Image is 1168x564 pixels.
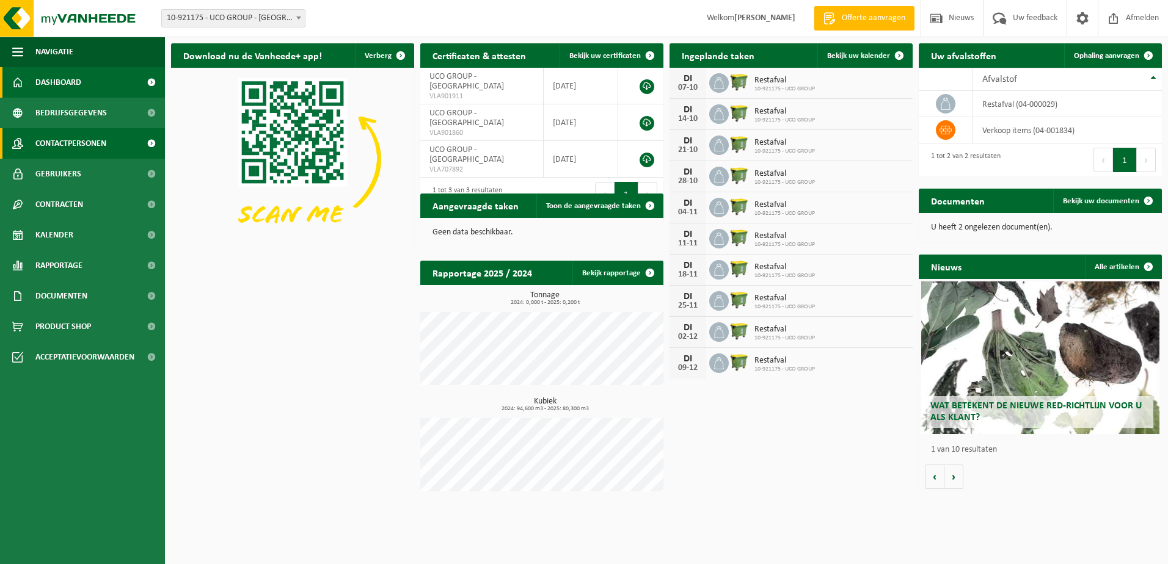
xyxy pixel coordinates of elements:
[1085,255,1161,279] a: Alle artikelen
[546,202,641,210] span: Toon de aangevraagde taken
[429,128,534,138] span: VLA901860
[754,231,815,241] span: Restafval
[35,281,87,311] span: Documenten
[676,354,700,364] div: DI
[35,98,107,128] span: Bedrijfsgegevens
[365,52,392,60] span: Verberg
[426,181,502,208] div: 1 tot 3 van 3 resultaten
[676,198,700,208] div: DI
[35,311,91,342] span: Product Shop
[754,334,815,342] span: 10-921175 - UCO GROUP
[544,141,618,178] td: [DATE]
[754,200,815,210] span: Restafval
[817,43,911,68] a: Bekijk uw kalender
[35,67,81,98] span: Dashboard
[429,72,504,91] span: UCO GROUP - [GEOGRAPHIC_DATA]
[944,465,963,489] button: Volgende
[754,179,815,186] span: 10-921175 - UCO GROUP
[919,255,974,278] h2: Nieuws
[919,189,997,212] h2: Documenten
[676,84,700,92] div: 07-10
[973,117,1162,143] td: verkoop items (04-001834)
[676,146,700,154] div: 21-10
[931,446,1156,454] p: 1 van 10 resultaten
[35,37,73,67] span: Navigatie
[1064,43,1161,68] a: Ophaling aanvragen
[827,52,890,60] span: Bekijk uw kalender
[1093,148,1113,172] button: Previous
[754,294,815,303] span: Restafval
[930,401,1142,422] span: Wat betekent de nieuwe RED-richtlijn voor u als klant?
[426,406,663,412] span: 2024: 94,600 m3 - 2025: 80,300 m3
[35,342,134,372] span: Acceptatievoorwaarden
[433,228,651,237] p: Geen data beschikbaar.
[544,68,618,104] td: [DATE]
[754,138,815,148] span: Restafval
[595,182,615,206] button: Previous
[729,165,750,186] img: WB-1100-HPE-GN-50
[754,169,815,179] span: Restafval
[814,6,914,31] a: Offerte aanvragen
[919,43,1009,67] h2: Uw afvalstoffen
[925,465,944,489] button: Vorige
[676,115,700,123] div: 14-10
[982,74,1017,84] span: Afvalstof
[35,189,83,220] span: Contracten
[676,136,700,146] div: DI
[754,148,815,155] span: 10-921175 - UCO GROUP
[615,182,638,206] button: 1
[355,43,413,68] button: Verberg
[569,52,641,60] span: Bekijk uw certificaten
[729,258,750,279] img: WB-1100-HPE-GN-50
[420,261,544,284] h2: Rapportage 2025 / 2024
[171,43,334,67] h2: Download nu de Vanheede+ app!
[1053,189,1161,213] a: Bekijk uw documenten
[754,107,815,117] span: Restafval
[729,196,750,217] img: WB-1100-HPE-GN-50
[676,261,700,270] div: DI
[1137,148,1156,172] button: Next
[754,272,815,280] span: 10-921175 - UCO GROUP
[536,193,662,218] a: Toon de aangevraagde taken
[429,92,534,101] span: VLA901911
[754,366,815,373] span: 10-921175 - UCO GROUP
[426,300,663,306] span: 2024: 0,000 t - 2025: 0,200 t
[162,10,305,27] span: 10-921175 - UCO GROUP - BRUGGE
[429,145,504,164] span: UCO GROUP - [GEOGRAPHIC_DATA]
[676,167,700,177] div: DI
[676,239,700,248] div: 11-11
[754,325,815,334] span: Restafval
[420,43,538,67] h2: Certificaten & attesten
[676,323,700,333] div: DI
[754,356,815,366] span: Restafval
[729,134,750,154] img: WB-1100-HPE-GN-50
[754,262,815,272] span: Restafval
[670,43,767,67] h2: Ingeplande taken
[839,12,908,24] span: Offerte aanvragen
[676,333,700,341] div: 02-12
[429,165,534,175] span: VLA707892
[676,292,700,302] div: DI
[676,364,700,372] div: 09-12
[35,220,73,250] span: Kalender
[754,241,815,248] span: 10-921175 - UCO GROUP
[729,227,750,248] img: WB-1100-HPE-GN-50
[572,261,662,285] a: Bekijk rapportage
[931,223,1150,232] p: U heeft 2 ongelezen document(en).
[729,71,750,92] img: WB-1100-HPE-GN-50
[1074,52,1139,60] span: Ophaling aanvragen
[676,105,700,115] div: DI
[925,146,1001,173] div: 1 tot 2 van 2 resultaten
[676,230,700,239] div: DI
[676,270,700,279] div: 18-11
[638,182,657,206] button: Next
[676,177,700,186] div: 28-10
[171,68,414,250] img: Download de VHEPlus App
[1113,148,1137,172] button: 1
[754,85,815,93] span: 10-921175 - UCO GROUP
[729,352,750,372] img: WB-1100-HPE-GN-50
[734,13,795,23] strong: [PERSON_NAME]
[729,103,750,123] img: WB-1100-HPE-GN-50
[676,74,700,84] div: DI
[754,210,815,217] span: 10-921175 - UCO GROUP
